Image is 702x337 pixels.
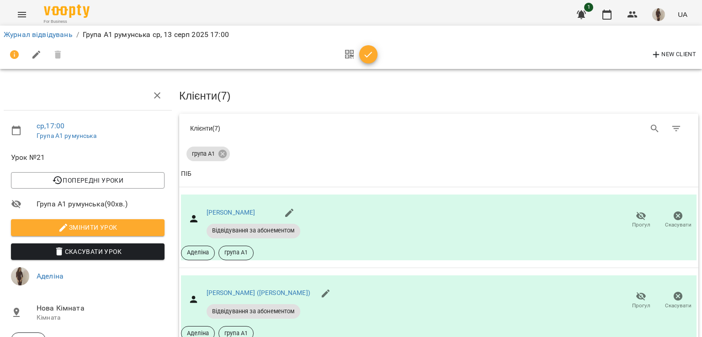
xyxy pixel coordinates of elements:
span: група А1 [219,248,253,257]
p: Кімната [37,313,165,322]
span: Попередні уроки [18,175,157,186]
span: Скасувати [665,302,691,310]
div: Sort [181,168,191,179]
span: 1 [584,3,593,12]
span: Урок №21 [11,152,165,163]
button: Menu [11,4,33,26]
span: Скасувати [665,221,691,229]
div: група А1 [186,147,230,161]
span: група А1 [186,150,220,158]
span: Відвідування за абонементом [207,226,300,235]
img: Voopty Logo [44,5,90,18]
div: ПІБ [181,168,191,179]
span: UA [678,10,687,19]
nav: breadcrumb [4,29,698,40]
div: Table Toolbar [179,114,698,143]
button: Прогул [622,207,659,233]
img: 9fb73f4f1665c455a0626d21641f5694.jpg [11,267,29,285]
a: ср , 17:00 [37,121,64,130]
img: 9fb73f4f1665c455a0626d21641f5694.jpg [652,8,665,21]
span: Нова Кімната [37,303,165,314]
button: Попередні уроки [11,172,165,189]
span: Змінити урок [18,222,157,233]
span: Відвідування за абонементом [207,307,300,316]
span: New Client [651,49,696,60]
li: / [76,29,79,40]
button: Прогул [622,288,659,313]
span: Прогул [632,302,650,310]
a: [PERSON_NAME] [207,209,255,216]
a: [PERSON_NAME] ([PERSON_NAME]) [207,289,310,296]
span: Група А1 румунська ( 90 хв. ) [37,199,165,210]
span: ПІБ [181,168,697,179]
button: Скасувати [659,207,697,233]
span: Скасувати Урок [18,246,157,257]
button: Фільтр [665,118,687,140]
a: Група А1 румунська [37,132,96,139]
a: Аделіна [37,272,64,280]
button: Змінити урок [11,219,165,236]
a: Журнал відвідувань [4,30,73,39]
button: Search [644,118,666,140]
button: New Client [649,47,698,62]
p: Група А1 румунська ср, 13 серп 2025 17:00 [83,29,229,40]
span: Аделіна [181,248,214,257]
span: Прогул [632,221,650,229]
button: UA [674,6,691,23]
button: Скасувати Урок [11,243,165,260]
button: Скасувати [659,288,697,313]
span: For Business [44,19,90,25]
div: Клієнти ( 7 ) [190,124,432,133]
h3: Клієнти ( 7 ) [179,90,698,102]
